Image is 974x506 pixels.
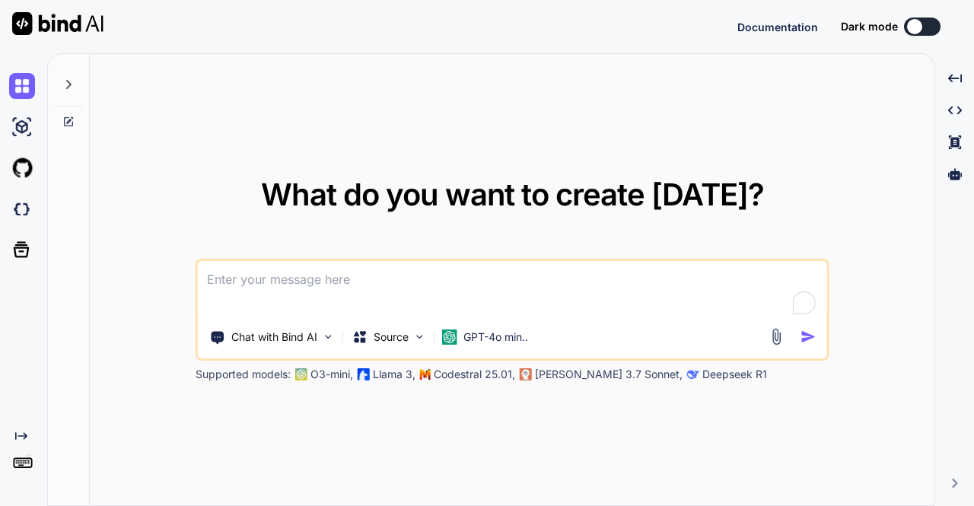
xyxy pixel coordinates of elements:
img: claude [687,368,699,380]
img: Mistral-AI [420,369,431,380]
img: Bind AI [12,12,103,35]
img: attachment [767,328,785,345]
img: GPT-4 [295,368,307,380]
img: claude [520,368,532,380]
img: Pick Models [413,330,426,343]
img: githubLight [9,155,35,181]
p: Supported models: [196,367,291,382]
button: Documentation [737,19,818,35]
p: Llama 3, [373,367,415,382]
img: chat [9,73,35,99]
img: ai-studio [9,114,35,140]
img: Pick Tools [322,330,335,343]
p: Chat with Bind AI [231,329,317,345]
span: Dark mode [841,19,898,34]
p: Codestral 25.01, [434,367,515,382]
img: Llama2 [358,368,370,380]
span: What do you want to create [DATE]? [261,176,764,213]
p: GPT-4o min.. [463,329,528,345]
span: Documentation [737,21,818,33]
p: Source [374,329,409,345]
img: icon [800,329,816,345]
p: Deepseek R1 [702,367,767,382]
p: [PERSON_NAME] 3.7 Sonnet, [535,367,683,382]
p: O3-mini, [310,367,353,382]
img: darkCloudIdeIcon [9,196,35,222]
img: GPT-4o mini [442,329,457,345]
textarea: To enrich screen reader interactions, please activate Accessibility in Grammarly extension settings [198,261,827,317]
